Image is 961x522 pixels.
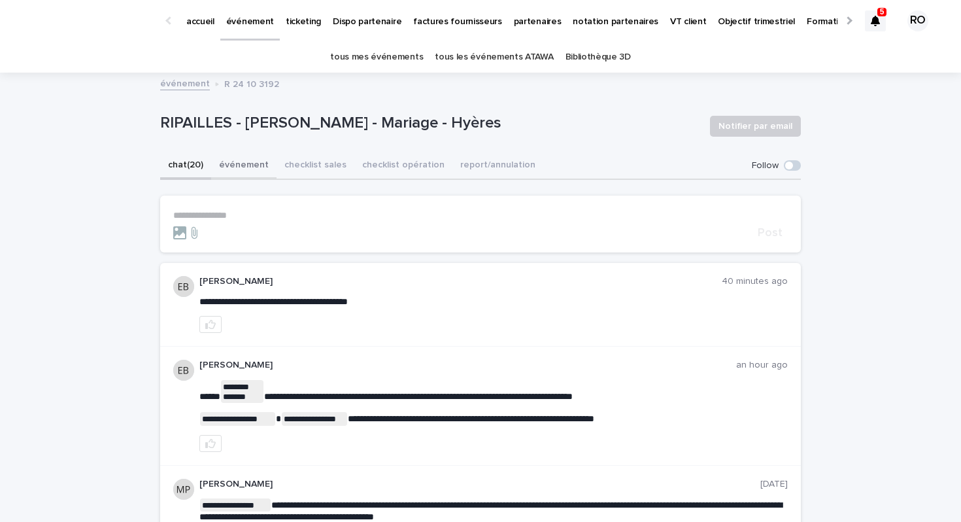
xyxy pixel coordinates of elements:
[752,227,788,239] button: Post
[199,316,222,333] button: like this post
[760,479,788,490] p: [DATE]
[199,360,736,371] p: [PERSON_NAME]
[199,435,222,452] button: like this post
[907,10,928,31] div: RO
[354,152,452,180] button: checklist opération
[718,120,792,133] span: Notifier par email
[752,160,779,171] p: Follow
[330,42,423,73] a: tous mes événements
[736,360,788,371] p: an hour ago
[26,8,153,34] img: Ls34BcGeRexTGTNfXpUC
[224,76,279,90] p: R 24 10 3192
[710,116,801,137] button: Notifier par email
[452,152,543,180] button: report/annulation
[722,276,788,287] p: 40 minutes ago
[277,152,354,180] button: checklist sales
[435,42,553,73] a: tous les événements ATAWA
[160,75,210,90] a: événement
[160,114,700,133] p: RIPAILLES - [PERSON_NAME] - Mariage - Hyères
[865,10,886,31] div: 5
[199,276,722,287] p: [PERSON_NAME]
[211,152,277,180] button: événement
[880,7,885,16] p: 5
[758,227,783,239] span: Post
[160,152,211,180] button: chat (20)
[199,479,760,490] p: [PERSON_NAME]
[565,42,631,73] a: Bibliothèque 3D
